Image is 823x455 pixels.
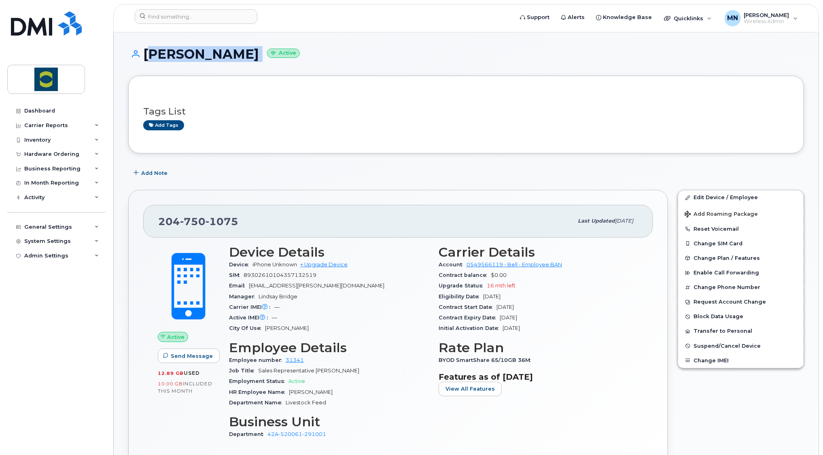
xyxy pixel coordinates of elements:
[229,400,286,406] span: Department Name
[143,106,789,117] h3: Tags List
[678,295,804,309] button: Request Account Change
[229,325,265,331] span: City Of Use
[678,236,804,251] button: Change SIM Card
[694,270,759,276] span: Enable Call Forwarding
[678,222,804,236] button: Reset Voicemail
[578,218,615,224] span: Last updated
[289,389,333,395] span: [PERSON_NAME]
[158,381,212,394] span: included this month
[229,368,258,374] span: Job Title
[439,272,491,278] span: Contract balance
[685,211,758,219] span: Add Roaming Package
[229,357,286,363] span: Employee number
[487,283,515,289] span: 16 mth left
[259,293,297,300] span: Lindsay Bridge
[229,283,249,289] span: Email
[300,262,348,268] a: + Upgrade Device
[265,325,309,331] span: [PERSON_NAME]
[467,262,562,268] a: 0549566119 - Bell - Employee BAN
[206,215,238,227] span: 1075
[158,381,183,387] span: 10.00 GB
[274,304,280,310] span: —
[615,218,633,224] span: [DATE]
[229,389,289,395] span: HR Employee Name
[128,166,174,180] button: Add Note
[143,120,184,130] a: Add tags
[286,357,304,363] a: 31341
[439,283,487,289] span: Upgrade Status
[678,251,804,266] button: Change Plan / Features
[267,49,300,58] small: Active
[258,368,359,374] span: Sales Representative [PERSON_NAME]
[229,340,429,355] h3: Employee Details
[439,325,503,331] span: Initial Activation Date
[167,333,185,341] span: Active
[141,169,168,177] span: Add Note
[445,385,495,393] span: View All Features
[249,283,384,289] span: [EMAIL_ADDRESS][PERSON_NAME][DOMAIN_NAME]
[229,262,252,268] span: Device
[171,352,213,360] span: Send Message
[678,266,804,280] button: Enable Call Forwarding
[439,372,638,382] h3: Features as of [DATE]
[678,324,804,338] button: Transfer to Personal
[288,378,305,384] span: Active
[694,343,761,349] span: Suspend/Cancel Device
[229,315,272,321] span: Active IMEI
[491,272,507,278] span: $0.00
[439,357,535,363] span: BYOD SmartShare 65/10GB 36M
[439,304,496,310] span: Contract Start Date
[229,272,244,278] span: SIM
[439,315,500,321] span: Contract Expiry Date
[439,245,638,259] h3: Carrier Details
[694,255,760,261] span: Change Plan / Features
[128,47,804,61] h1: [PERSON_NAME]
[158,349,220,363] button: Send Message
[252,262,297,268] span: iPhone Unknown
[439,340,638,355] h3: Rate Plan
[158,215,238,227] span: 204
[678,309,804,324] button: Block Data Usage
[503,325,520,331] span: [DATE]
[496,304,514,310] span: [DATE]
[229,378,288,384] span: Employment Status
[229,415,429,429] h3: Business Unit
[229,304,274,310] span: Carrier IMEI
[229,293,259,300] span: Manager
[272,315,277,321] span: —
[439,293,483,300] span: Eligibility Date
[229,245,429,259] h3: Device Details
[244,272,316,278] span: 89302610104357132519
[267,431,326,437] a: 42A-520061-291001
[678,205,804,222] button: Add Roaming Package
[439,382,502,396] button: View All Features
[500,315,517,321] span: [DATE]
[184,370,200,376] span: used
[158,370,184,376] span: 12.89 GB
[678,190,804,205] a: Edit Device / Employee
[229,431,267,437] span: Department
[483,293,501,300] span: [DATE]
[439,262,467,268] span: Account
[180,215,206,227] span: 750
[678,280,804,295] button: Change Phone Number
[286,400,326,406] span: Livestock Feed
[678,339,804,353] button: Suspend/Cancel Device
[678,353,804,368] button: Change IMEI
